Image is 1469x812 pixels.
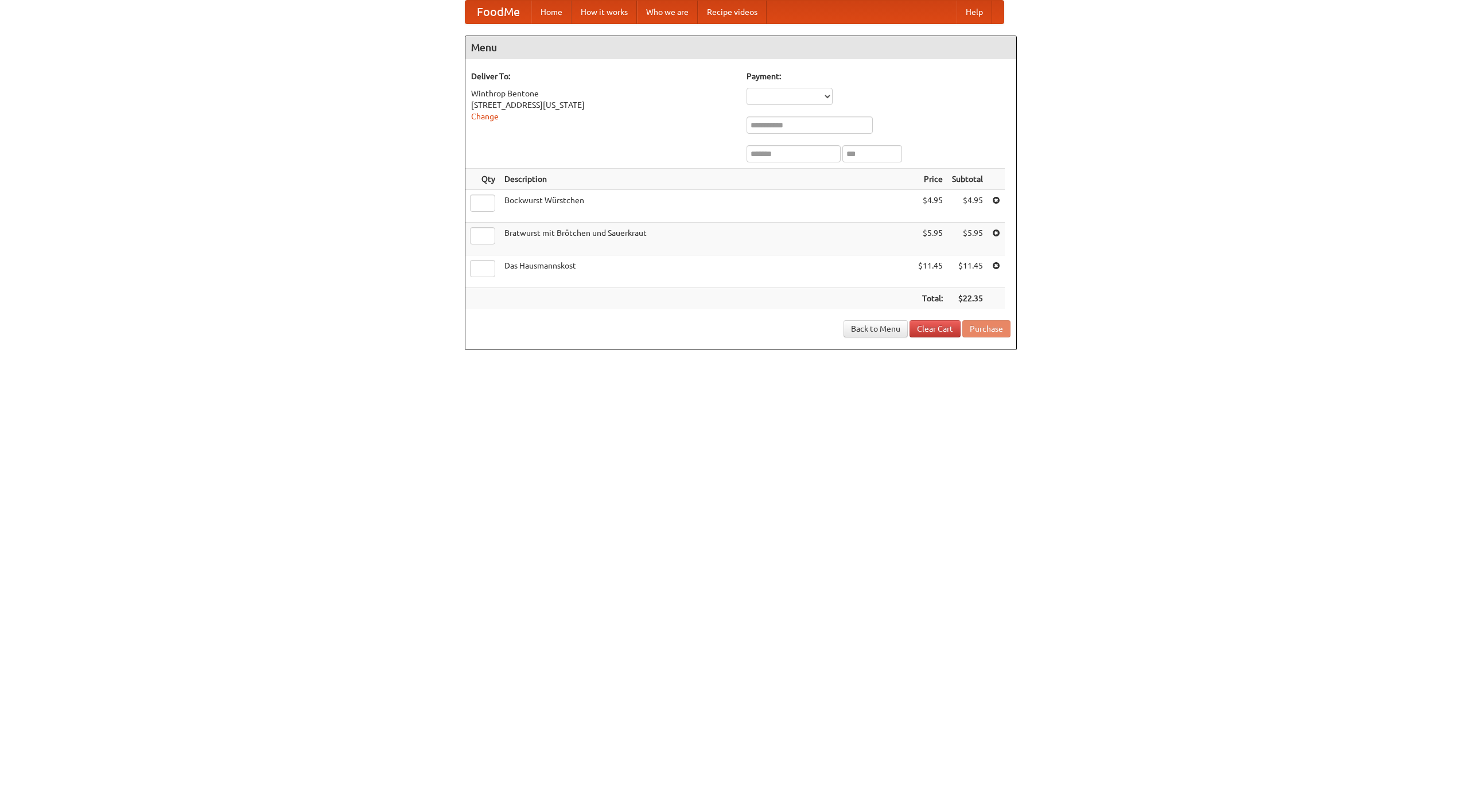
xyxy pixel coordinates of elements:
[947,288,988,309] th: $22.35
[914,223,947,255] td: $5.95
[844,320,908,337] a: Back to Menu
[637,1,698,24] a: Who we are
[947,169,988,190] th: Subtotal
[500,223,914,255] td: Bratwurst mit Brötchen und Sauerkraut
[500,169,914,190] th: Description
[698,1,767,24] a: Recipe videos
[471,88,735,99] div: Winthrop Bentone
[914,190,947,223] td: $4.95
[747,71,1011,82] h5: Payment:
[910,320,961,337] a: Clear Cart
[957,1,992,24] a: Help
[465,1,531,24] a: FoodMe
[947,190,988,223] td: $4.95
[471,99,735,111] div: [STREET_ADDRESS][US_STATE]
[531,1,572,24] a: Home
[947,255,988,288] td: $11.45
[465,169,500,190] th: Qty
[914,169,947,190] th: Price
[465,36,1016,59] h4: Menu
[471,112,499,121] a: Change
[500,190,914,223] td: Bockwurst Würstchen
[914,288,947,309] th: Total:
[572,1,637,24] a: How it works
[471,71,735,82] h5: Deliver To:
[500,255,914,288] td: Das Hausmannskost
[947,223,988,255] td: $5.95
[962,320,1011,337] button: Purchase
[914,255,947,288] td: $11.45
